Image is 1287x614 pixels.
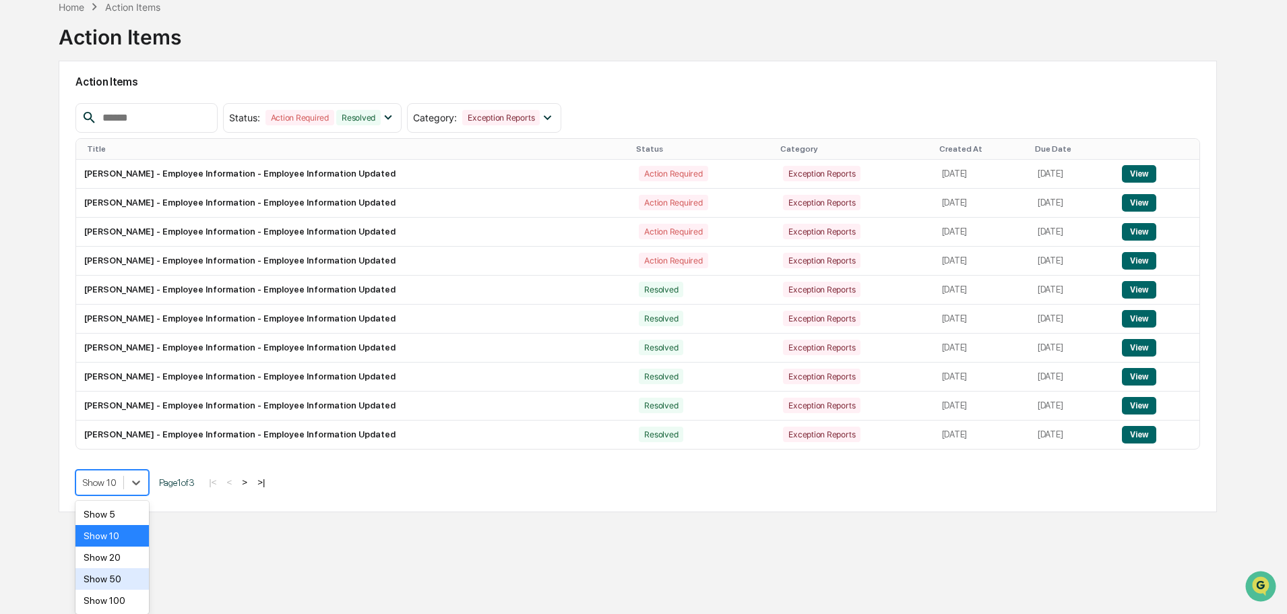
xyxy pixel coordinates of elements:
div: Due Date [1035,144,1108,154]
div: Exception Reports [783,340,860,355]
div: Exception Reports [783,311,860,326]
td: [DATE] [934,334,1030,363]
span: Data Lookup [27,301,85,315]
a: 🔎Data Lookup [8,296,90,320]
button: >| [253,477,269,488]
span: Attestations [111,276,167,289]
td: [DATE] [934,421,1030,449]
button: < [223,477,237,488]
button: View [1122,223,1156,241]
button: View [1122,310,1156,328]
td: [DATE] [934,305,1030,334]
td: [PERSON_NAME] - Employee Information - Employee Information Updated [76,334,631,363]
div: Show 5 [75,503,149,525]
a: View [1122,313,1156,324]
a: View [1122,429,1156,439]
div: Resolved [639,398,683,413]
div: Resolved [639,369,683,384]
td: [PERSON_NAME] - Employee Information - Employee Information Updated [76,247,631,276]
a: View [1122,226,1156,237]
td: [DATE] [1030,363,1114,392]
img: Tammy Steffen [13,171,35,192]
span: [DATE] [119,183,147,194]
a: View [1122,284,1156,295]
td: [DATE] [1030,160,1114,189]
td: [PERSON_NAME] - Employee Information - Employee Information Updated [76,218,631,247]
td: [DATE] [1030,334,1114,363]
div: Exception Reports [783,224,860,239]
span: Pylon [134,334,163,344]
td: [DATE] [934,363,1030,392]
button: |< [205,477,220,488]
td: [PERSON_NAME] - Employee Information - Employee Information Updated [76,160,631,189]
a: 🗄️Attestations [92,270,172,295]
span: Page 1 of 3 [159,477,195,488]
a: Powered byPylon [95,334,163,344]
div: Exception Reports [783,253,860,268]
td: [PERSON_NAME] - Employee Information - Employee Information Updated [76,421,631,449]
button: View [1122,165,1156,183]
span: [PERSON_NAME] [42,220,109,231]
button: View [1122,281,1156,299]
td: [DATE] [1030,276,1114,305]
span: • [112,183,117,194]
div: Exception Reports [462,110,540,125]
div: Exception Reports [783,369,860,384]
span: Category : [413,112,457,123]
td: [DATE] [934,218,1030,247]
div: Resolved [639,282,683,297]
p: How can we help? [13,28,245,50]
div: Past conversations [13,150,90,160]
span: • [112,220,117,231]
div: We're available if you need us! [61,117,185,127]
button: > [238,477,251,488]
div: Action Required [639,224,708,239]
td: [DATE] [1030,305,1114,334]
img: 8933085812038_c878075ebb4cc5468115_72.jpg [28,103,53,127]
a: View [1122,342,1156,352]
div: Show 100 [75,590,149,611]
img: Tammy Steffen [13,207,35,228]
div: 🔎 [13,303,24,313]
h2: Action Items [75,75,1200,88]
div: Resolved [336,110,381,125]
div: Show 50 [75,568,149,590]
div: Exception Reports [783,166,860,181]
iframe: Open customer support [1244,570,1280,606]
a: View [1122,168,1156,179]
td: [PERSON_NAME] - Employee Information - Employee Information Updated [76,392,631,421]
div: Action Required [639,195,708,210]
td: [DATE] [934,247,1030,276]
td: [PERSON_NAME] - Employee Information - Employee Information Updated [76,276,631,305]
td: [PERSON_NAME] - Employee Information - Employee Information Updated [76,189,631,218]
button: View [1122,339,1156,357]
td: [DATE] [1030,392,1114,421]
td: [DATE] [1030,421,1114,449]
td: [DATE] [1030,189,1114,218]
td: [DATE] [934,189,1030,218]
div: Action Items [59,14,181,49]
div: Status [636,144,770,154]
button: Start new chat [229,107,245,123]
a: View [1122,197,1156,208]
div: Exception Reports [783,427,860,442]
button: View [1122,397,1156,415]
span: [PERSON_NAME] [42,183,109,194]
div: Title [87,144,625,154]
button: View [1122,194,1156,212]
button: View [1122,426,1156,443]
div: 🗄️ [98,277,108,288]
div: Exception Reports [783,282,860,297]
td: [PERSON_NAME] - Employee Information - Employee Information Updated [76,363,631,392]
td: [DATE] [934,160,1030,189]
div: Exception Reports [783,195,860,210]
td: [DATE] [1030,218,1114,247]
div: Resolved [639,427,683,442]
span: Preclearance [27,276,87,289]
div: Show 10 [75,525,149,547]
div: Home [59,1,84,13]
span: [DATE] [119,220,147,231]
div: Exception Reports [783,398,860,413]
